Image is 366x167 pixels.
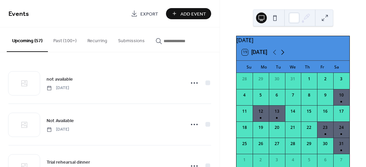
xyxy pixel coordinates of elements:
div: 7 [338,157,344,163]
div: 25 [242,141,248,147]
div: 20 [274,124,280,131]
button: Past (100+) [48,27,82,51]
div: 8 [306,92,312,98]
div: 18 [242,124,248,131]
div: 3 [274,157,280,163]
div: We [286,61,300,73]
div: 6 [274,92,280,98]
button: Recurring [82,27,113,51]
div: 12 [258,108,264,114]
div: 6 [322,157,328,163]
div: 29 [306,141,312,147]
div: 30 [322,141,328,147]
a: Trial rehearsal dinner [47,158,90,166]
button: Upcoming (57) [7,27,48,52]
div: 2 [322,76,328,82]
a: Export [126,8,163,19]
div: 5 [306,157,312,163]
div: 1 [242,157,248,163]
div: 3 [338,76,344,82]
div: Mo [256,61,271,73]
div: 27 [274,141,280,147]
div: 28 [290,141,296,147]
div: 31 [290,76,296,82]
div: 14 [290,108,296,114]
a: not available [47,75,73,83]
div: 22 [306,124,312,131]
div: Fr [315,61,329,73]
div: 23 [322,124,328,131]
div: 26 [258,141,264,147]
div: 7 [290,92,296,98]
div: 19 [258,124,264,131]
div: 1 [306,76,312,82]
span: [DATE] [47,85,69,91]
div: 16 [322,108,328,114]
div: 2 [258,157,264,163]
div: 21 [290,124,296,131]
div: 5 [258,92,264,98]
div: 28 [242,76,248,82]
span: Trial rehearsal dinner [47,159,90,166]
div: 4 [242,92,248,98]
div: 11 [242,108,248,114]
div: 29 [258,76,264,82]
div: Sa [330,61,344,73]
button: 19[DATE] [240,48,270,57]
span: Add Event [180,10,206,18]
div: Su [242,61,256,73]
span: Export [140,10,158,18]
div: 17 [338,108,344,114]
div: Th [300,61,315,73]
button: Submissions [113,27,150,51]
div: Tu [271,61,286,73]
span: [DATE] [47,127,69,133]
div: 31 [338,141,344,147]
div: 30 [274,76,280,82]
div: 24 [338,124,344,131]
div: 4 [290,157,296,163]
span: Events [8,7,29,21]
div: 9 [322,92,328,98]
div: 15 [306,108,312,114]
div: 13 [274,108,280,114]
div: [DATE] [236,36,349,44]
div: 10 [338,92,344,98]
a: Not Available [47,117,74,124]
button: Add Event [166,8,211,19]
span: not available [47,76,73,83]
